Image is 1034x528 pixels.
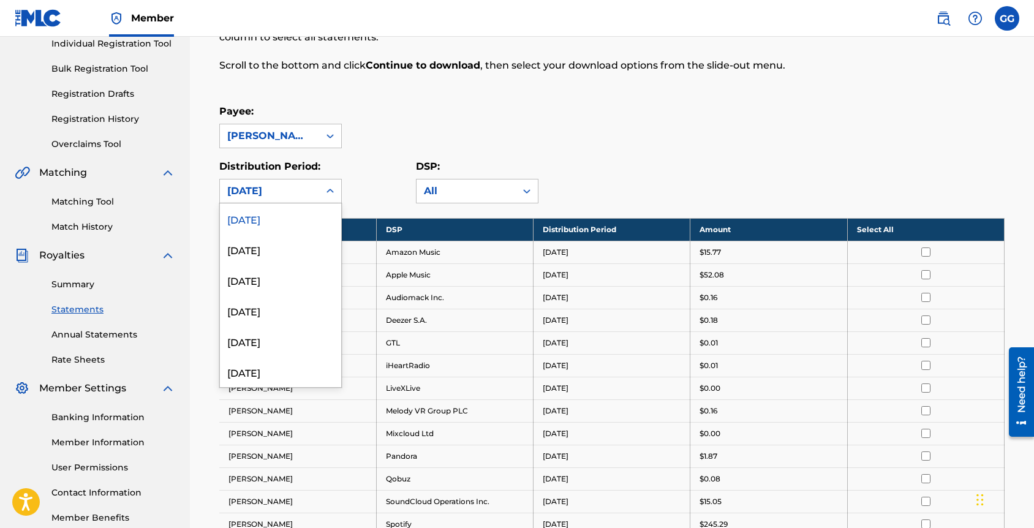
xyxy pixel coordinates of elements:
td: [DATE] [534,331,690,354]
div: Drag [976,481,984,518]
div: [DATE] [220,265,341,295]
td: Mixcloud Ltd [376,422,533,445]
a: Rate Sheets [51,353,175,366]
td: Pandora [376,445,533,467]
img: expand [160,381,175,396]
a: Contact Information [51,486,175,499]
p: $0.18 [700,315,718,326]
td: [DATE] [534,241,690,263]
a: Annual Statements [51,328,175,341]
td: Apple Music [376,263,533,286]
div: [DATE] [220,326,341,356]
td: iHeartRadio [376,354,533,377]
img: Royalties [15,248,29,263]
div: All [424,184,508,198]
td: [PERSON_NAME] [219,445,376,467]
p: $15.77 [700,247,721,258]
a: Bulk Registration Tool [51,62,175,75]
div: User Menu [995,6,1019,31]
strong: Continue to download [366,59,480,71]
p: Scroll to the bottom and click , then select your download options from the slide-out menu. [219,58,824,73]
label: Distribution Period: [219,160,320,172]
img: Top Rightsholder [109,11,124,26]
img: Matching [15,165,30,180]
label: Payee: [219,105,254,117]
a: Banking Information [51,411,175,424]
div: [DATE] [227,184,312,198]
td: [PERSON_NAME] [219,377,376,399]
td: [PERSON_NAME] [219,399,376,422]
a: Matching Tool [51,195,175,208]
img: expand [160,248,175,263]
span: Royalties [39,248,85,263]
p: $0.16 [700,405,717,417]
td: Amazon Music [376,241,533,263]
a: Statements [51,303,175,316]
a: Match History [51,221,175,233]
p: $52.08 [700,270,724,281]
img: expand [160,165,175,180]
a: Member Information [51,436,175,449]
p: $0.00 [700,428,720,439]
span: Matching [39,165,87,180]
p: $0.00 [700,383,720,394]
p: $1.87 [700,451,717,462]
th: DSP [376,218,533,241]
a: Member Benefits [51,511,175,524]
td: [DATE] [534,263,690,286]
td: [DATE] [534,422,690,445]
a: Overclaims Tool [51,138,175,151]
iframe: Resource Center [1000,341,1034,442]
td: [DATE] [534,309,690,331]
label: DSP: [416,160,440,172]
td: Deezer S.A. [376,309,533,331]
div: [DATE] [220,203,341,234]
a: Summary [51,278,175,291]
iframe: Chat Widget [973,469,1034,528]
th: Amount [690,218,847,241]
p: $0.01 [700,338,718,349]
td: [DATE] [534,490,690,513]
div: [PERSON_NAME] [227,129,312,143]
td: [DATE] [534,377,690,399]
td: [PERSON_NAME] [219,490,376,513]
td: GTL [376,331,533,354]
img: search [936,11,951,26]
p: $0.16 [700,292,717,303]
span: Member Settings [39,381,126,396]
td: [DATE] [534,467,690,490]
td: [DATE] [534,445,690,467]
img: MLC Logo [15,9,62,27]
td: [DATE] [534,399,690,422]
a: Registration History [51,113,175,126]
span: Member [131,11,174,25]
div: Help [963,6,987,31]
p: $0.01 [700,360,718,371]
td: Audiomack Inc. [376,286,533,309]
a: Individual Registration Tool [51,37,175,50]
td: [DATE] [534,286,690,309]
img: Member Settings [15,381,29,396]
td: [DATE] [534,354,690,377]
td: SoundCloud Operations Inc. [376,490,533,513]
img: help [968,11,983,26]
p: $0.08 [700,473,720,485]
th: Distribution Period [534,218,690,241]
td: [PERSON_NAME] [219,422,376,445]
div: [DATE] [220,295,341,326]
p: $15.05 [700,496,722,507]
div: [DATE] [220,356,341,387]
a: Registration Drafts [51,88,175,100]
td: LiveXLive [376,377,533,399]
a: Public Search [931,6,956,31]
td: [PERSON_NAME] [219,467,376,490]
th: Select All [847,218,1004,241]
a: User Permissions [51,461,175,474]
td: Melody VR Group PLC [376,399,533,422]
td: Qobuz [376,467,533,490]
div: [DATE] [220,234,341,265]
